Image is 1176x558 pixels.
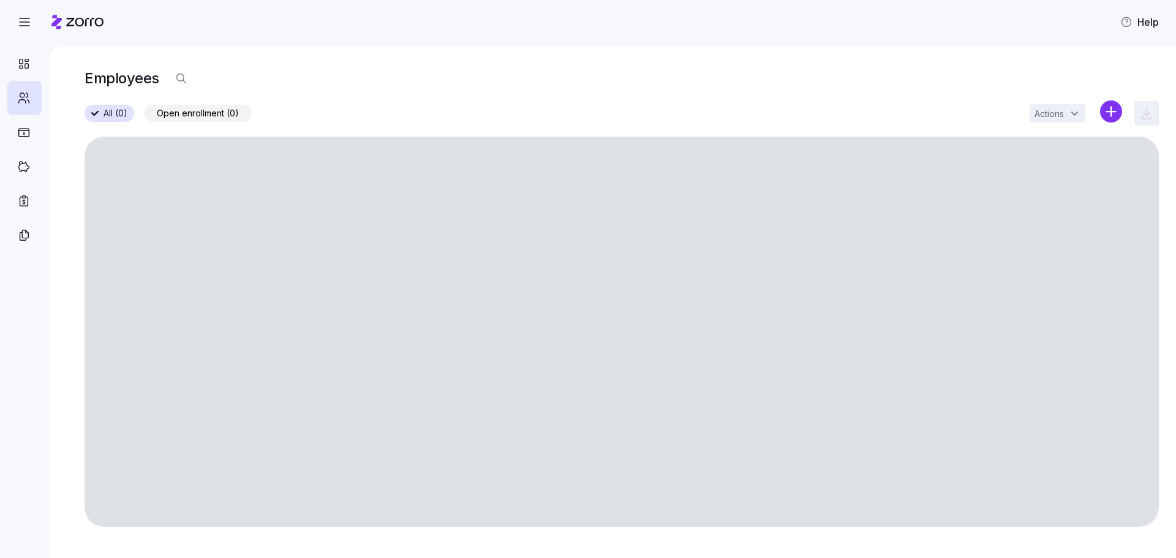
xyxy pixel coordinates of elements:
h1: Employees [85,69,159,88]
svg: add icon [1100,100,1122,123]
button: Help [1110,10,1169,34]
span: All (0) [104,105,127,121]
span: Actions [1035,110,1064,118]
button: Actions [1030,104,1085,123]
span: Open enrollment (0) [157,105,239,121]
span: Help [1120,15,1159,29]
